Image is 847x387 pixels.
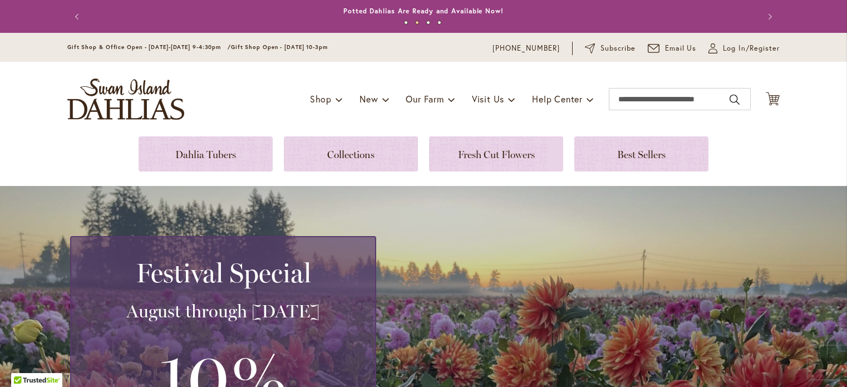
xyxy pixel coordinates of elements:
span: Shop [310,93,332,105]
a: Potted Dahlias Are Ready and Available Now! [343,7,504,15]
span: Log In/Register [723,43,780,54]
span: Help Center [532,93,583,105]
button: 3 of 4 [426,21,430,25]
a: Subscribe [585,43,636,54]
a: store logo [67,79,184,120]
h3: August through [DATE] [85,300,362,322]
span: Gift Shop & Office Open - [DATE]-[DATE] 9-4:30pm / [67,43,231,51]
button: Next [757,6,780,28]
button: Previous [67,6,90,28]
span: Subscribe [600,43,636,54]
span: New [360,93,378,105]
h2: Festival Special [85,257,362,288]
button: 4 of 4 [437,21,441,25]
span: Gift Shop Open - [DATE] 10-3pm [231,43,328,51]
a: Email Us [648,43,697,54]
button: 2 of 4 [415,21,419,25]
a: [PHONE_NUMBER] [493,43,560,54]
span: Our Farm [406,93,444,105]
span: Email Us [665,43,697,54]
button: 1 of 4 [404,21,408,25]
a: Log In/Register [708,43,780,54]
span: Visit Us [472,93,504,105]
